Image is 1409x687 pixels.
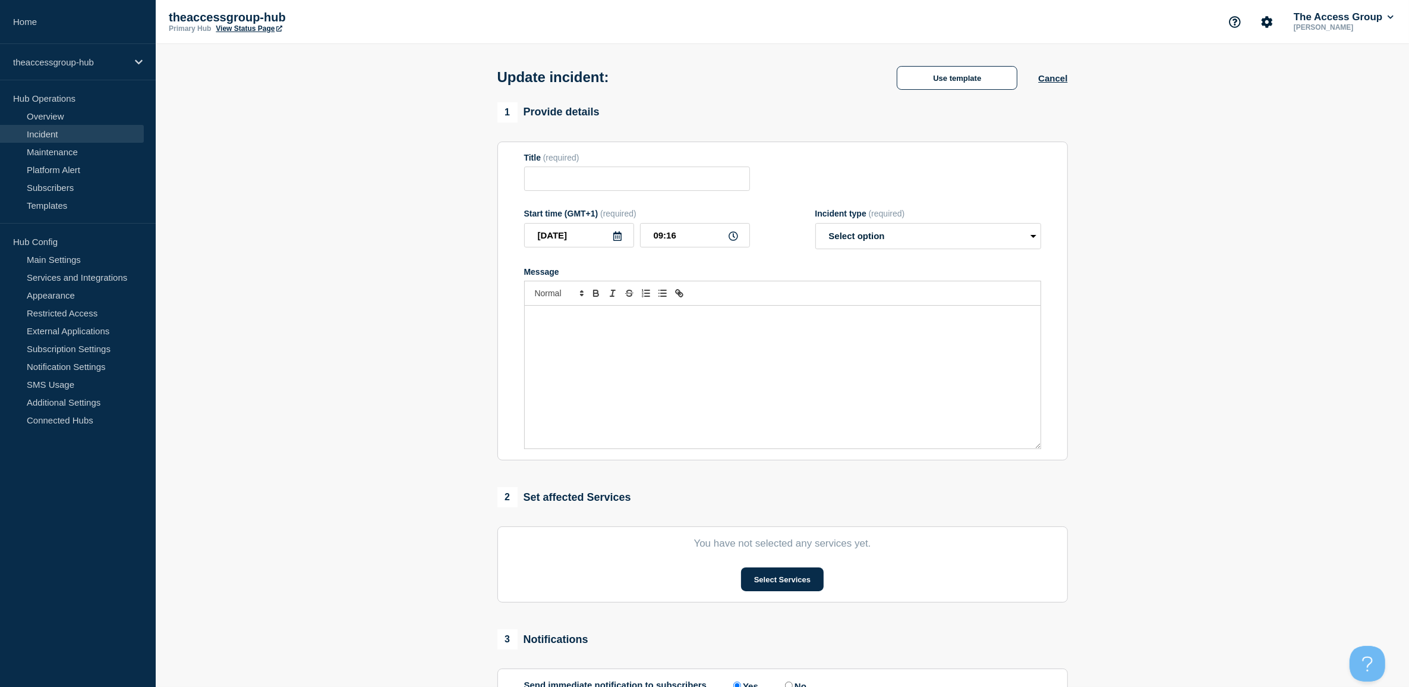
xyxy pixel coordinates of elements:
[1038,73,1067,83] button: Cancel
[524,153,750,162] div: Title
[815,223,1041,249] select: Incident type
[529,286,588,300] span: Font size
[815,209,1041,218] div: Incident type
[497,487,518,507] span: 2
[216,24,282,33] a: View Status Page
[638,286,654,300] button: Toggle ordered list
[588,286,604,300] button: Toggle bold text
[497,69,609,86] h1: Update incident:
[543,153,579,162] span: (required)
[1350,646,1385,682] iframe: Help Scout Beacon - Open
[497,102,518,123] span: 1
[1222,10,1247,34] button: Support
[13,57,127,67] p: theaccessgroup-hub
[524,267,1041,277] div: Message
[654,286,671,300] button: Toggle bulleted list
[1254,10,1279,34] button: Account settings
[869,209,905,218] span: (required)
[497,102,600,123] div: Provide details
[897,66,1017,90] button: Use template
[640,223,750,247] input: HH:MM
[604,286,621,300] button: Toggle italic text
[524,538,1041,550] p: You have not selected any services yet.
[497,487,631,507] div: Set affected Services
[524,167,750,191] input: Title
[524,223,634,247] input: YYYY-MM-DD
[169,24,211,33] p: Primary Hub
[671,286,688,300] button: Toggle link
[524,209,750,218] div: Start time (GMT+1)
[1291,11,1396,23] button: The Access Group
[497,629,588,650] div: Notifications
[169,11,406,24] p: theaccessgroup-hub
[741,567,824,591] button: Select Services
[600,209,636,218] span: (required)
[497,629,518,650] span: 3
[1291,23,1396,32] p: [PERSON_NAME]
[525,306,1041,448] div: Message
[621,286,638,300] button: Toggle strikethrough text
